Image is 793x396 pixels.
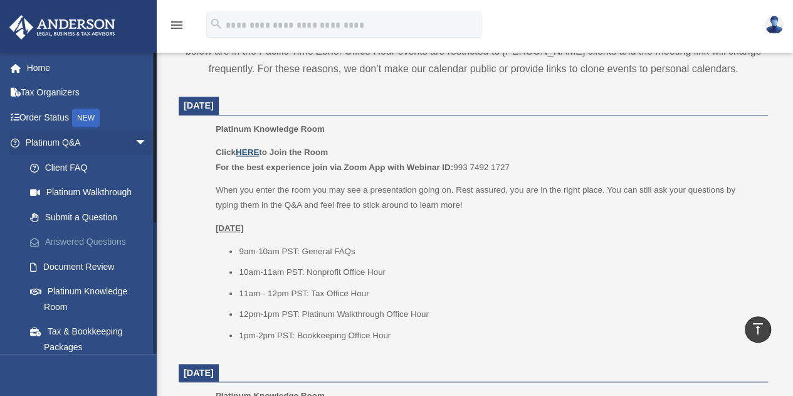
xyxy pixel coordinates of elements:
i: menu [169,18,184,33]
a: Answered Questions [18,230,166,255]
p: When you enter the room you may see a presentation going on. Rest assured, you are in the right p... [216,183,759,212]
a: Platinum Q&Aarrow_drop_down [9,131,166,156]
p: 993 7492 1727 [216,145,759,174]
a: Document Review [18,254,166,279]
span: Platinum Knowledge Room [216,124,325,134]
b: Click to Join the Room [216,147,328,157]
a: Platinum Knowledge Room [18,279,160,319]
i: search [209,17,223,31]
b: For the best experience join via Zoom App with Webinar ID: [216,163,453,172]
li: 12pm-1pm PST: Platinum Walkthrough Office Hour [239,307,759,322]
i: vertical_align_top [750,321,765,336]
a: Home [9,55,166,80]
span: [DATE] [184,368,214,378]
u: [DATE] [216,223,244,233]
li: 11am - 12pm PST: Tax Office Hour [239,286,759,301]
li: 10am-11am PST: Nonprofit Office Hour [239,265,759,280]
a: Tax & Bookkeeping Packages [18,319,166,360]
img: Anderson Advisors Platinum Portal [6,15,119,40]
a: Platinum Walkthrough [18,180,166,205]
li: 1pm-2pm PST: Bookkeeping Office Hour [239,328,759,343]
li: 9am-10am PST: General FAQs [239,244,759,259]
a: vertical_align_top [745,316,771,343]
a: HERE [236,147,259,157]
span: [DATE] [184,100,214,110]
a: Submit a Question [18,205,166,230]
div: NEW [72,109,100,127]
a: Order StatusNEW [9,105,166,131]
a: Tax Organizers [9,80,166,105]
span: arrow_drop_down [135,131,160,156]
img: User Pic [765,16,784,34]
a: Client FAQ [18,155,166,180]
a: menu [169,22,184,33]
